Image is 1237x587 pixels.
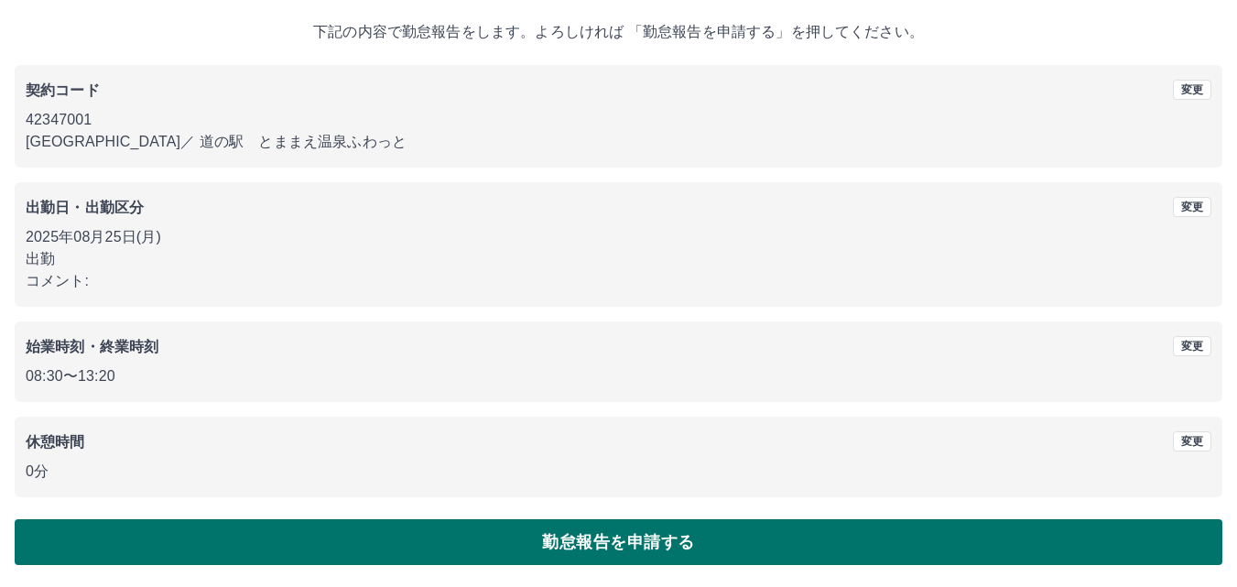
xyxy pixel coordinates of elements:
[26,200,144,215] b: 出勤日・出勤区分
[26,248,1211,270] p: 出勤
[26,461,1211,483] p: 0分
[26,226,1211,248] p: 2025年08月25日(月)
[1173,336,1211,356] button: 変更
[26,109,1211,131] p: 42347001
[15,519,1222,565] button: 勤怠報告を申請する
[1173,431,1211,451] button: 変更
[26,82,100,98] b: 契約コード
[26,270,1211,292] p: コメント:
[1173,80,1211,100] button: 変更
[1173,197,1211,217] button: 変更
[26,365,1211,387] p: 08:30 〜 13:20
[26,434,85,450] b: 休憩時間
[26,131,1211,153] p: [GEOGRAPHIC_DATA] ／ 道の駅 とままえ温泉ふわっと
[26,339,158,354] b: 始業時刻・終業時刻
[15,21,1222,43] p: 下記の内容で勤怠報告をします。よろしければ 「勤怠報告を申請する」を押してください。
